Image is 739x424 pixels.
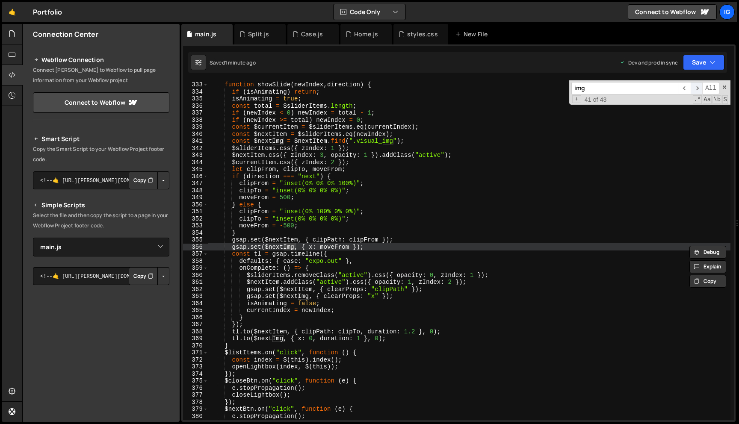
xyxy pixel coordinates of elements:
[691,82,703,94] span: ​
[33,29,98,39] h2: Connection Center
[703,95,712,104] span: CaseSensitive Search
[183,215,208,223] div: 352
[248,30,269,38] div: Split.js
[183,399,208,406] div: 378
[620,59,678,66] div: Dev and prod in sync
[33,144,169,165] p: Copy the Smart Script to your Webflow Project footer code.
[183,173,208,180] div: 346
[183,272,208,279] div: 360
[33,210,169,231] p: Select the file and then copy the script to a page in your Webflow Project footer code.
[334,4,405,20] button: Code Only
[183,95,208,103] div: 335
[195,30,216,38] div: main.js
[183,131,208,138] div: 340
[183,180,208,187] div: 347
[183,159,208,166] div: 344
[301,30,323,38] div: Case.js
[210,59,256,66] div: Saved
[183,117,208,124] div: 338
[33,55,169,65] h2: Webflow Connection
[183,286,208,293] div: 362
[183,307,208,314] div: 365
[679,82,691,94] span: ​
[183,293,208,300] div: 363
[722,95,728,104] span: Search In Selection
[183,166,208,173] div: 345
[129,267,169,285] div: Button group with nested dropdown
[183,81,208,88] div: 333
[183,88,208,96] div: 334
[183,244,208,251] div: 356
[183,300,208,307] div: 364
[33,200,169,210] h2: Simple Scripts
[183,208,208,215] div: 351
[183,230,208,237] div: 354
[183,265,208,272] div: 359
[33,134,169,144] h2: Smart Script
[129,171,169,189] div: Button group with nested dropdown
[33,92,169,113] a: Connect to Webflow
[183,377,208,385] div: 375
[183,279,208,286] div: 361
[689,275,726,288] button: Copy
[33,299,170,376] iframe: YouTube video player
[183,201,208,209] div: 350
[183,187,208,194] div: 348
[183,356,208,364] div: 372
[183,222,208,230] div: 353
[183,138,208,145] div: 341
[407,30,438,38] div: styles.css
[225,59,256,66] div: 1 minute ago
[183,363,208,371] div: 373
[183,321,208,328] div: 367
[628,4,717,20] a: Connect to Webflow
[183,342,208,350] div: 370
[33,65,169,85] p: Connect [PERSON_NAME] to Webflow to pull page information from your Webflow project
[183,124,208,131] div: 339
[183,109,208,117] div: 337
[183,413,208,420] div: 380
[33,171,169,189] textarea: <!--🤙 [URL][PERSON_NAME][DOMAIN_NAME]> <script>document.addEventListener("DOMContentLoaded", func...
[183,349,208,356] div: 371
[683,55,724,70] button: Save
[33,267,169,285] textarea: <!--🤙 [URL][PERSON_NAME][DOMAIN_NAME]> <script>document.addEventListener("DOMContentLoaded", func...
[183,194,208,201] div: 349
[572,95,581,103] span: Toggle Replace mode
[183,258,208,265] div: 358
[689,260,726,273] button: Explain
[571,82,679,94] input: Search for
[455,30,491,38] div: New File
[719,4,735,20] a: Ig
[183,236,208,244] div: 355
[33,7,62,17] div: Portfolio
[183,328,208,336] div: 368
[129,171,158,189] button: Copy
[183,145,208,152] div: 342
[183,314,208,321] div: 366
[183,392,208,399] div: 377
[354,30,378,38] div: Home.js
[183,406,208,413] div: 379
[183,371,208,378] div: 374
[183,385,208,392] div: 376
[183,152,208,159] div: 343
[712,95,721,104] span: Whole Word Search
[702,82,719,94] span: Alt-Enter
[581,96,610,103] span: 41 of 43
[183,335,208,342] div: 369
[183,103,208,110] div: 336
[2,2,23,22] a: 🤙
[129,267,158,285] button: Copy
[689,246,726,259] button: Debug
[693,95,702,104] span: RegExp Search
[183,250,208,258] div: 357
